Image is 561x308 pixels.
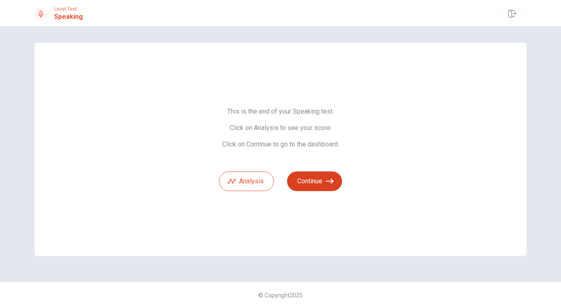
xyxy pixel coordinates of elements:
[219,171,274,191] button: Analysis
[258,292,303,299] span: © Copyright 2025
[287,171,342,191] button: Continue
[219,107,342,148] span: This is the end of your Speaking test. Click on Analysis to see your score. Click on Continue to ...
[54,6,83,12] span: Level Test
[54,12,83,22] h1: Speaking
